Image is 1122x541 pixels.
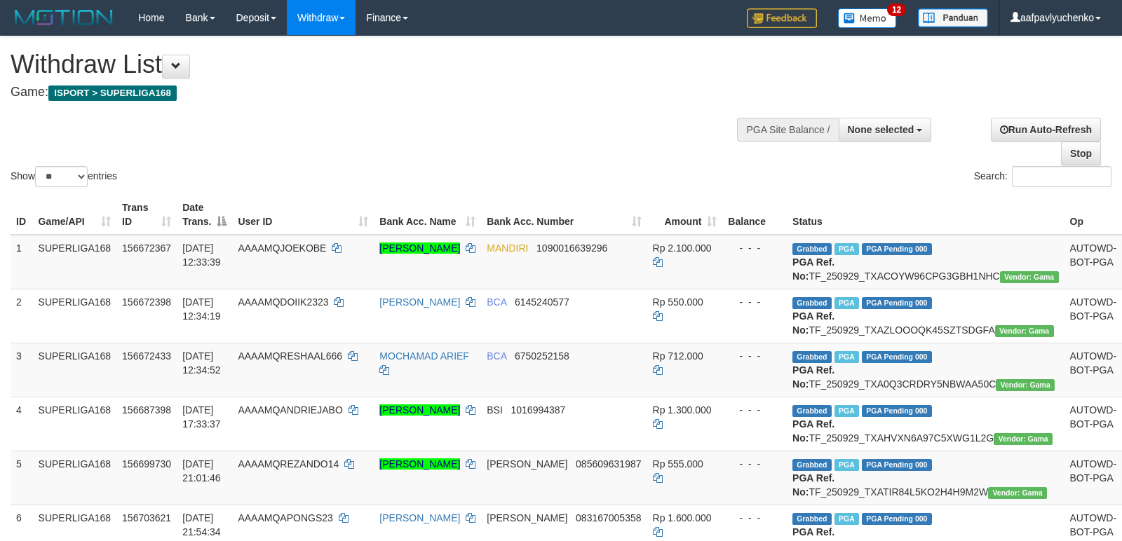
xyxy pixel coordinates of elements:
[792,351,832,363] span: Grabbed
[787,397,1064,451] td: TF_250929_TXAHVXN6A97C5XWG1L2G
[33,289,117,343] td: SUPERLIGA168
[839,118,932,142] button: None selected
[182,458,221,484] span: [DATE] 21:01:46
[238,242,326,254] span: AAAAMQJOEKOBE
[834,351,859,363] span: Marked by aafsoycanthlai
[182,296,221,322] span: [DATE] 12:34:19
[379,458,460,470] a: [PERSON_NAME]
[653,242,712,254] span: Rp 2.100.000
[792,297,832,309] span: Grabbed
[487,242,528,254] span: MANDIRI
[887,4,906,16] span: 12
[487,296,506,308] span: BCA
[862,243,932,255] span: PGA Pending
[11,195,33,235] th: ID
[182,350,221,376] span: [DATE] 12:34:52
[653,512,712,523] span: Rp 1.600.000
[11,343,33,397] td: 3
[11,451,33,505] td: 5
[379,242,460,254] a: [PERSON_NAME]
[1012,166,1111,187] input: Search:
[747,8,817,28] img: Feedback.jpg
[122,350,171,362] span: 156672433
[238,512,332,523] span: AAAAMQAPONGS23
[33,343,117,397] td: SUPERLIGA168
[974,166,1111,187] label: Search:
[379,296,460,308] a: [PERSON_NAME]
[11,85,734,100] h4: Game:
[994,433,1053,445] span: Vendor URL: https://trx31.1velocity.biz
[722,195,787,235] th: Balance
[33,195,117,235] th: Game/API: activate to sort column ascending
[238,404,342,416] span: AAAAMQANDRIEJABO
[653,296,703,308] span: Rp 550.000
[379,350,469,362] a: MOCHAMAD ARIEF
[792,243,832,255] span: Grabbed
[379,404,460,416] a: [PERSON_NAME]
[991,118,1101,142] a: Run Auto-Refresh
[792,364,834,390] b: PGA Ref. No:
[995,325,1054,337] span: Vendor URL: https://trx31.1velocity.biz
[792,418,834,444] b: PGA Ref. No:
[862,351,932,363] span: PGA Pending
[787,195,1064,235] th: Status
[48,85,177,101] span: ISPORT > SUPERLIGA168
[481,195,647,235] th: Bank Acc. Number: activate to sort column ascending
[182,242,221,268] span: [DATE] 12:33:39
[511,404,566,416] span: Copy 1016994387 to clipboard
[11,50,734,78] h1: Withdraw List
[33,397,117,451] td: SUPERLIGA168
[116,195,177,235] th: Trans ID: activate to sort column ascending
[1061,142,1101,165] a: Stop
[487,350,506,362] span: BCA
[33,451,117,505] td: SUPERLIGA168
[653,458,703,470] span: Rp 555.000
[792,513,832,525] span: Grabbed
[35,166,88,187] select: Showentries
[728,511,781,525] div: - - -
[576,458,641,470] span: Copy 085609631987 to clipboard
[122,242,171,254] span: 156672367
[487,512,567,523] span: [PERSON_NAME]
[653,404,712,416] span: Rp 1.300.000
[11,7,117,28] img: MOTION_logo.png
[238,350,342,362] span: AAAAMQRESHAAL666
[728,457,781,471] div: - - -
[728,295,781,309] div: - - -
[996,379,1055,391] span: Vendor URL: https://trx31.1velocity.biz
[238,296,328,308] span: AAAAMQDOIIK2323
[787,235,1064,289] td: TF_250929_TXACOYW96CPG3GBH1NHC
[122,458,171,470] span: 156699730
[834,459,859,471] span: Marked by aafchhiseyha
[11,166,117,187] label: Show entries
[834,243,859,255] span: Marked by aafsengchandara
[653,350,703,362] span: Rp 712.000
[11,235,33,289] td: 1
[792,405,832,417] span: Grabbed
[787,289,1064,343] td: TF_250929_TXAZLOOOQK45SZTSDGFA
[122,512,171,523] span: 156703621
[792,256,834,282] b: PGA Ref. No:
[988,487,1047,499] span: Vendor URL: https://trx31.1velocity.biz
[728,349,781,363] div: - - -
[536,242,607,254] span: Copy 1090016639296 to clipboard
[792,472,834,498] b: PGA Ref. No:
[232,195,374,235] th: User ID: activate to sort column ascending
[182,512,221,537] span: [DATE] 21:54:34
[11,289,33,343] td: 2
[122,404,171,416] span: 156687398
[787,343,1064,397] td: TF_250929_TXA0Q3CRDRY5NBWAA50C
[487,404,503,416] span: BSI
[647,195,723,235] th: Amount: activate to sort column ascending
[838,8,897,28] img: Button%20Memo.svg
[737,118,838,142] div: PGA Site Balance /
[515,350,569,362] span: Copy 6750252158 to clipboard
[848,124,914,135] span: None selected
[834,513,859,525] span: Marked by aafchhiseyha
[728,403,781,417] div: - - -
[122,296,171,308] span: 156672398
[374,195,481,235] th: Bank Acc. Name: activate to sort column ascending
[862,405,932,417] span: PGA Pending
[11,397,33,451] td: 4
[834,405,859,417] span: Marked by aafsoycanthlai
